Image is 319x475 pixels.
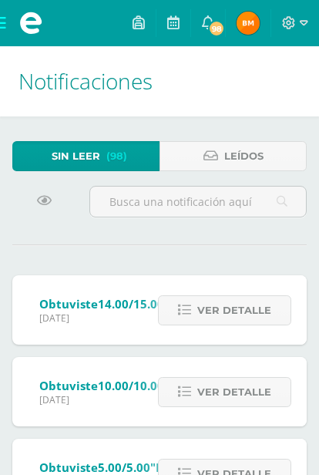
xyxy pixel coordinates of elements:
span: (98) [106,142,127,170]
span: 98 [208,20,225,37]
span: Leídos [224,142,264,170]
span: Notificaciones [18,66,153,96]
span: 14.00/15.00 [98,296,164,312]
img: d9b4d8ef34a800b570d4e073d5d0c75d.png [237,12,260,35]
span: Sin leer [52,142,100,170]
span: Ver detalle [197,378,271,406]
span: 10.00/10.00 [98,378,164,393]
span: Ver detalle [197,296,271,325]
a: Leídos [159,141,307,171]
input: Busca una notificación aquí [90,187,307,217]
span: 5.00/5.00 [98,460,150,475]
a: Sin leer(98) [12,141,159,171]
